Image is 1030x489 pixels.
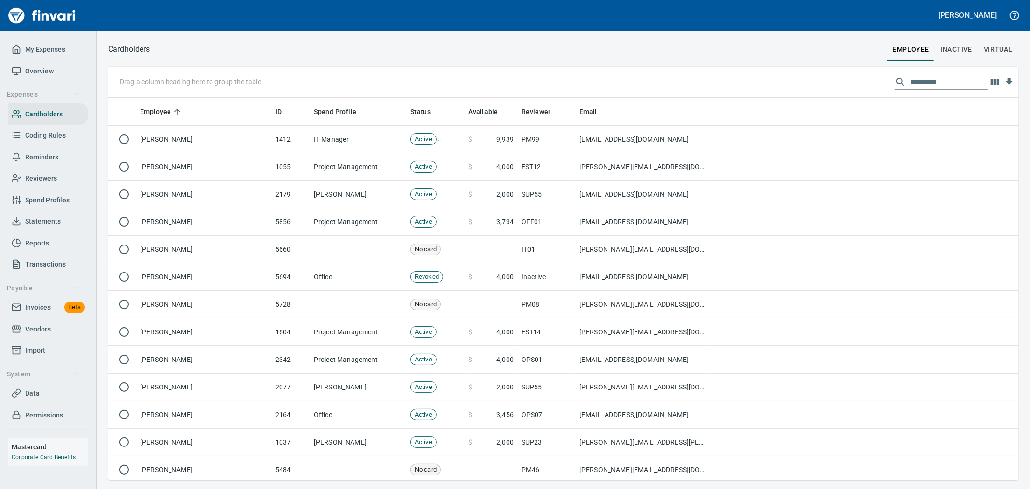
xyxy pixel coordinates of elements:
[518,346,576,374] td: OPS01
[136,126,271,153] td: [PERSON_NAME]
[936,8,999,23] button: [PERSON_NAME]
[518,126,576,153] td: PM99
[136,208,271,236] td: [PERSON_NAME]
[496,189,514,199] span: 2,000
[468,217,472,227] span: $
[25,216,61,228] span: Statements
[468,189,472,199] span: $
[8,404,88,426] a: Permissions
[25,108,63,120] span: Cardholders
[984,43,1013,56] span: virtual
[496,272,514,282] span: 4,000
[25,43,65,56] span: My Expenses
[496,327,514,337] span: 4,000
[136,374,271,401] td: [PERSON_NAME]
[271,236,310,263] td: 5660
[271,153,310,181] td: 1055
[576,236,711,263] td: [PERSON_NAME][EMAIL_ADDRESS][DOMAIN_NAME]
[576,153,711,181] td: [PERSON_NAME][EMAIL_ADDRESS][DOMAIN_NAME]
[496,162,514,172] span: 4,000
[468,437,472,447] span: $
[8,125,88,146] a: Coding Rules
[576,346,711,374] td: [EMAIL_ADDRESS][DOMAIN_NAME]
[8,60,88,82] a: Overview
[410,106,443,117] span: Status
[8,39,88,60] a: My Expenses
[6,4,78,27] img: Finvari
[8,297,88,318] a: InvoicesBeta
[310,401,407,429] td: Office
[8,232,88,254] a: Reports
[941,43,972,56] span: Inactive
[25,151,58,163] span: Reminders
[518,208,576,236] td: OFF01
[136,181,271,208] td: [PERSON_NAME]
[576,401,711,429] td: [EMAIL_ADDRESS][DOMAIN_NAME]
[25,237,49,249] span: Reports
[411,190,436,199] span: Active
[518,456,576,484] td: PM46
[7,282,80,294] span: Payable
[437,135,463,144] span: Mailed
[7,88,80,101] span: Expenses
[25,65,54,77] span: Overview
[468,382,472,392] span: $
[8,189,88,211] a: Spend Profiles
[310,263,407,291] td: Office
[314,106,356,117] span: Spend Profile
[411,438,436,447] span: Active
[576,263,711,291] td: [EMAIL_ADDRESS][DOMAIN_NAME]
[518,401,576,429] td: OPS07
[271,126,310,153] td: 1412
[136,401,271,429] td: [PERSON_NAME]
[25,323,51,335] span: Vendors
[271,208,310,236] td: 5856
[411,273,443,282] span: Revoked
[64,302,85,313] span: Beta
[108,43,150,55] nav: breadcrumb
[518,236,576,263] td: IT01
[988,75,1002,89] button: Choose columns to display
[7,368,80,380] span: System
[136,456,271,484] td: [PERSON_NAME]
[25,259,66,271] span: Transactions
[576,456,711,484] td: [PERSON_NAME][EMAIL_ADDRESS][DOMAIN_NAME]
[108,43,150,55] p: Cardholders
[468,327,472,337] span: $
[411,328,436,337] span: Active
[310,126,407,153] td: IT Manager
[518,291,576,318] td: PM08
[522,106,563,117] span: Reviewer
[518,374,576,401] td: SUP55
[496,382,514,392] span: 2,000
[8,383,88,404] a: Data
[136,153,271,181] td: [PERSON_NAME]
[3,279,84,297] button: Payable
[25,345,45,357] span: Import
[579,106,597,117] span: Email
[310,208,407,236] td: Project Management
[496,437,514,447] span: 2,000
[468,272,472,282] span: $
[310,429,407,456] td: [PERSON_NAME]
[310,346,407,374] td: Project Management
[8,211,88,232] a: Statements
[3,365,84,383] button: System
[310,318,407,346] td: Project Management
[576,429,711,456] td: [PERSON_NAME][EMAIL_ADDRESS][PERSON_NAME][DOMAIN_NAME]
[411,410,436,419] span: Active
[25,409,63,421] span: Permissions
[496,355,514,364] span: 4,000
[25,302,51,314] span: Invoices
[314,106,369,117] span: Spend Profile
[271,346,310,374] td: 2342
[576,374,711,401] td: [PERSON_NAME][EMAIL_ADDRESS][DOMAIN_NAME]
[518,429,576,456] td: SUP23
[496,410,514,419] span: 3,456
[411,355,436,364] span: Active
[25,129,66,142] span: Coding Rules
[468,162,472,172] span: $
[8,168,88,189] a: Reviewers
[522,106,550,117] span: Reviewer
[12,442,88,452] h6: Mastercard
